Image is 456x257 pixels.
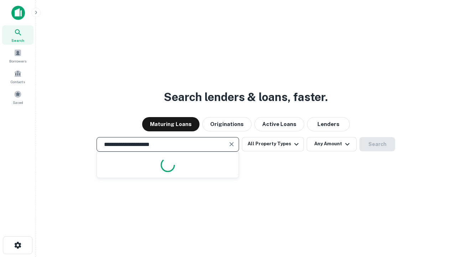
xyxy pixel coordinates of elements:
[307,137,357,151] button: Any Amount
[164,89,328,106] h3: Search lenders & loans, faster.
[11,79,25,85] span: Contacts
[202,117,252,131] button: Originations
[9,58,26,64] span: Borrowers
[420,200,456,234] iframe: Chat Widget
[227,139,237,149] button: Clear
[242,137,304,151] button: All Property Types
[13,100,23,105] span: Saved
[2,46,33,65] a: Borrowers
[307,117,350,131] button: Lenders
[11,37,24,43] span: Search
[2,87,33,107] a: Saved
[142,117,199,131] button: Maturing Loans
[11,6,25,20] img: capitalize-icon.png
[2,25,33,45] a: Search
[254,117,304,131] button: Active Loans
[2,67,33,86] a: Contacts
